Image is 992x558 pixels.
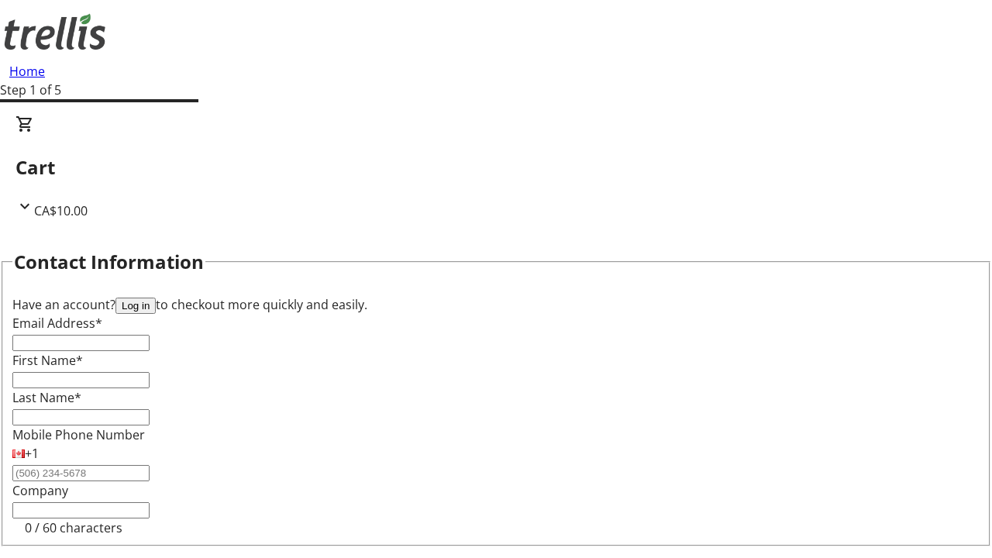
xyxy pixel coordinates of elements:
div: Have an account? to checkout more quickly and easily. [12,295,980,314]
div: CartCA$10.00 [15,115,976,220]
label: Mobile Phone Number [12,426,145,443]
label: First Name* [12,352,83,369]
button: Log in [115,298,156,314]
h2: Cart [15,153,976,181]
input: (506) 234-5678 [12,465,150,481]
tr-character-limit: 0 / 60 characters [25,519,122,536]
h2: Contact Information [14,248,204,276]
label: Email Address* [12,315,102,332]
label: Last Name* [12,389,81,406]
span: CA$10.00 [34,202,88,219]
label: Company [12,482,68,499]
